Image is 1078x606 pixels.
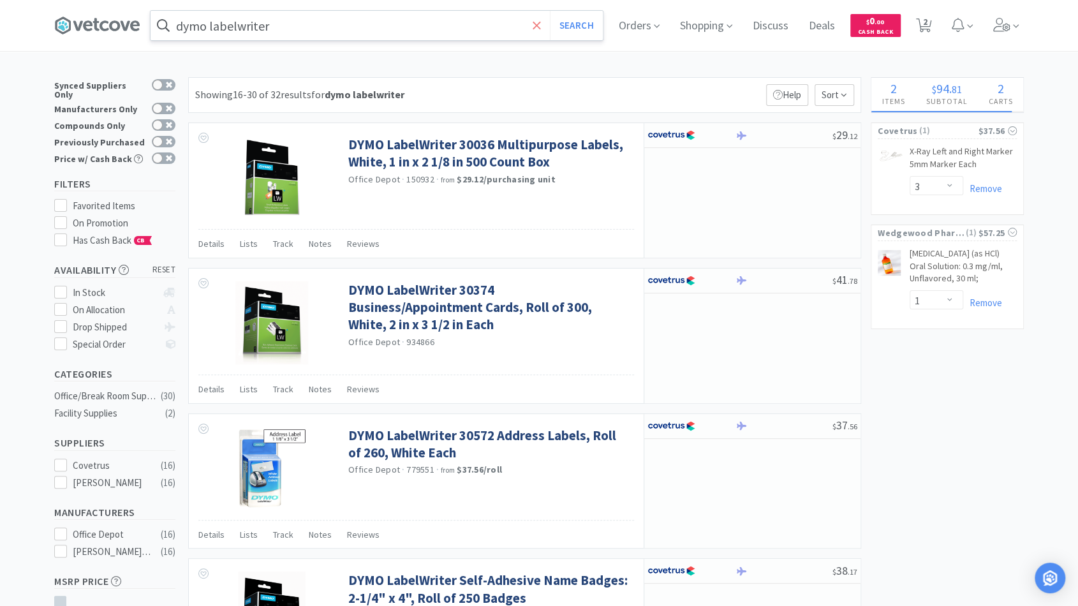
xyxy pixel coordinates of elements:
[878,124,917,138] span: Covetrus
[436,174,439,185] span: ·
[230,427,313,510] img: 2e2cb2036209424e8aba871597efd7ac_45499.png
[998,80,1004,96] span: 2
[963,297,1002,309] a: Remove
[406,464,434,475] span: 779551
[766,84,808,106] p: Help
[54,152,145,163] div: Price w/ Cash Back
[406,336,434,348] span: 934866
[748,20,794,32] a: Discuss
[878,226,964,240] span: Wedgewood Pharmacy
[964,226,978,239] span: ( 1 )
[54,436,175,450] h5: Suppliers
[406,174,434,185] span: 150932
[441,175,455,184] span: from
[402,174,404,185] span: ·
[73,337,158,352] div: Special Order
[54,177,175,191] h5: Filters
[832,567,836,577] span: $
[890,80,897,96] span: 2
[348,136,631,171] a: DYMO LabelWriter 30036 Multipurpose Labels, White, 1 in x 2 1/8 in 500 Count Box
[161,458,175,473] div: ( 16 )
[73,285,158,300] div: In Stock
[54,505,175,520] h5: Manufacturers
[952,83,962,96] span: 81
[325,88,404,101] strong: dymo labelwriter
[647,126,695,145] img: 77fca1acd8b6420a9015268ca798ef17_1.png
[978,124,1017,138] div: $37.56
[347,238,380,249] span: Reviews
[198,383,225,395] span: Details
[54,406,158,421] div: Facility Supplies
[348,174,400,185] a: Office Depot
[402,336,404,348] span: ·
[73,458,152,473] div: Covetrus
[804,20,840,32] a: Deals
[915,95,978,107] h4: Subtotal
[848,567,857,577] span: . 17
[910,248,1017,290] a: [MEDICAL_DATA] (as HCl) Oral Solution: 0.3 mg/ml, Unflavored, 30 ml;
[161,544,175,559] div: ( 16 )
[866,18,869,26] span: $
[152,263,176,277] span: reset
[73,216,176,231] div: On Promotion
[273,383,293,395] span: Track
[73,320,158,335] div: Drop Shipped
[978,226,1017,240] div: $57.25
[850,8,901,43] a: $0.00Cash Back
[151,11,603,40] input: Search by item, sku, manufacturer, ingredient, size...
[73,475,152,491] div: [PERSON_NAME]
[848,422,857,431] span: . 56
[54,574,175,589] h5: MSRP Price
[240,529,258,540] span: Lists
[871,95,915,107] h4: Items
[457,174,556,185] strong: $29.12 / purchasing unit
[309,238,332,249] span: Notes
[832,272,857,287] span: 41
[309,383,332,395] span: Notes
[73,544,152,559] div: [PERSON_NAME] Supply Services
[309,529,332,540] span: Notes
[550,11,603,40] button: Search
[198,529,225,540] span: Details
[911,22,937,33] a: 2
[441,466,455,475] span: from
[348,427,631,462] a: DYMO LabelWriter 30572 Address Labels, Roll of 260, White Each
[647,271,695,290] img: 77fca1acd8b6420a9015268ca798ef17_1.png
[858,29,893,37] span: Cash Back
[963,182,1002,195] a: Remove
[165,406,175,421] div: ( 2 )
[195,87,404,103] div: Showing 16-30 of 32 results
[348,336,400,348] a: Office Depot
[832,563,857,578] span: 38
[402,464,404,475] span: ·
[73,527,152,542] div: Office Depot
[161,475,175,491] div: ( 16 )
[273,529,293,540] span: Track
[73,198,176,214] div: Favorited Items
[347,529,380,540] span: Reviews
[161,388,175,404] div: ( 30 )
[848,131,857,141] span: . 12
[832,422,836,431] span: $
[230,281,313,364] img: ac39e635e75e484394b548af850d894b_45497.png
[917,124,978,137] span: ( 1 )
[73,302,158,318] div: On Allocation
[978,95,1023,107] h4: Carts
[54,263,175,277] h5: Availability
[348,281,631,334] a: DYMO LabelWriter 30374 Business/Appointment Cards, Roll of 300, White, 2 in x 3 1/2 in Each
[647,417,695,436] img: 77fca1acd8b6420a9015268ca798ef17_1.png
[875,18,884,26] span: . 00
[932,83,936,96] span: $
[1035,563,1065,593] div: Open Intercom Messenger
[161,527,175,542] div: ( 16 )
[135,237,147,244] span: CB
[832,128,857,142] span: 29
[815,84,854,106] span: Sort
[54,367,175,381] h5: Categories
[457,464,502,475] strong: $37.56 / roll
[910,145,1017,175] a: X-Ray Left and Right Marker 5mm Marker Each
[273,238,293,249] span: Track
[240,383,258,395] span: Lists
[647,561,695,580] img: 77fca1acd8b6420a9015268ca798ef17_1.png
[73,234,152,246] span: Has Cash Back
